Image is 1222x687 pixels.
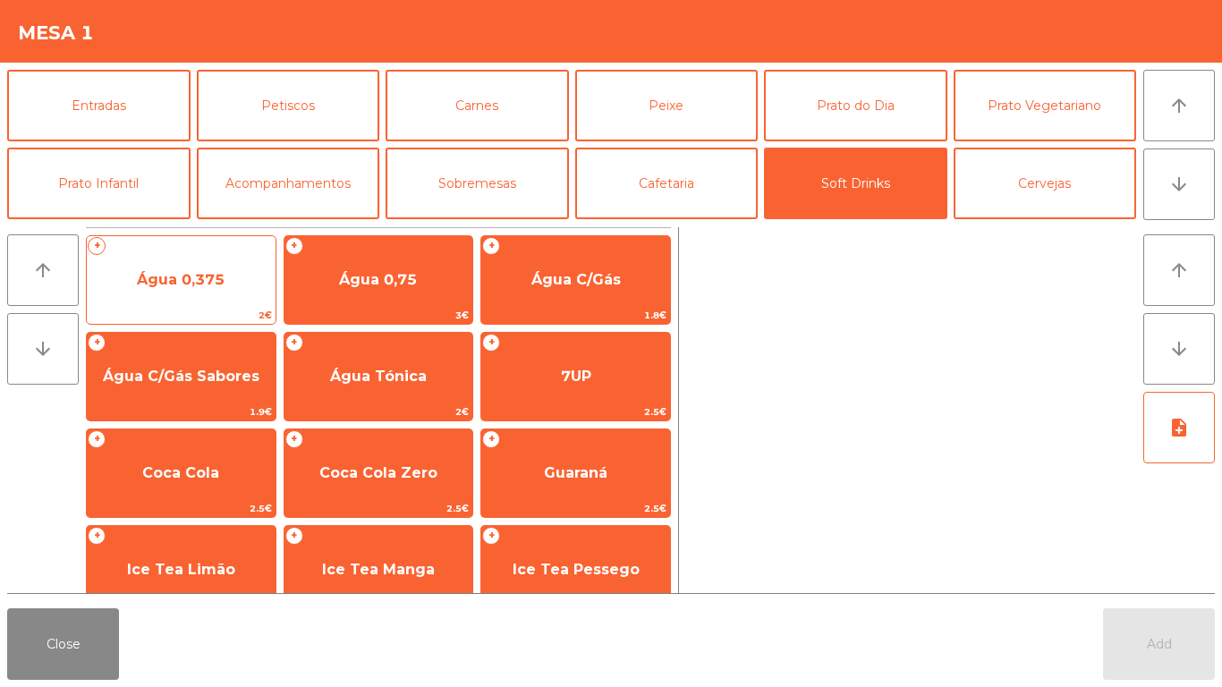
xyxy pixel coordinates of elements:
[1143,392,1215,463] button: note_add
[103,368,259,385] span: Água C/Gás Sabores
[7,70,191,141] button: Entradas
[1168,338,1190,360] i: arrow_downward
[197,148,380,219] button: Acompanhamentos
[561,368,591,385] span: 7UP
[127,561,235,578] span: Ice Tea Limão
[7,313,79,385] button: arrow_downward
[386,148,569,219] button: Sobremesas
[88,527,106,545] span: +
[322,561,435,578] span: Ice Tea Manga
[32,259,54,281] i: arrow_upward
[544,464,607,481] span: Guaraná
[18,20,94,47] h4: Mesa 1
[1143,70,1215,141] button: arrow_upward
[531,271,621,288] span: Água C/Gás
[285,237,303,255] span: +
[481,307,670,324] span: 1.8€
[284,500,473,517] span: 2.5€
[954,148,1137,219] button: Cervejas
[386,70,569,141] button: Carnes
[137,271,225,288] span: Água 0,375
[197,70,380,141] button: Petiscos
[339,271,417,288] span: Água 0,75
[1143,234,1215,306] button: arrow_upward
[1168,95,1190,116] i: arrow_upward
[88,237,106,255] span: +
[88,334,106,352] span: +
[330,368,427,385] span: Água Tónica
[319,464,437,481] span: Coca Cola Zero
[481,403,670,420] span: 2.5€
[284,307,473,324] span: 3€
[764,70,947,141] button: Prato do Dia
[285,334,303,352] span: +
[87,500,276,517] span: 2.5€
[285,430,303,448] span: +
[1168,174,1190,195] i: arrow_downward
[513,561,640,578] span: Ice Tea Pessego
[7,608,119,680] button: Close
[1143,313,1215,385] button: arrow_downward
[87,403,276,420] span: 1.9€
[1168,417,1190,438] i: note_add
[285,527,303,545] span: +
[32,338,54,360] i: arrow_downward
[482,334,500,352] span: +
[7,148,191,219] button: Prato Infantil
[482,527,500,545] span: +
[764,148,947,219] button: Soft Drinks
[7,234,79,306] button: arrow_upward
[87,307,276,324] span: 2€
[482,430,500,448] span: +
[482,237,500,255] span: +
[1143,148,1215,220] button: arrow_downward
[142,464,219,481] span: Coca Cola
[575,148,759,219] button: Cafetaria
[88,430,106,448] span: +
[954,70,1137,141] button: Prato Vegetariano
[1168,259,1190,281] i: arrow_upward
[575,70,759,141] button: Peixe
[284,403,473,420] span: 2€
[481,500,670,517] span: 2.5€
